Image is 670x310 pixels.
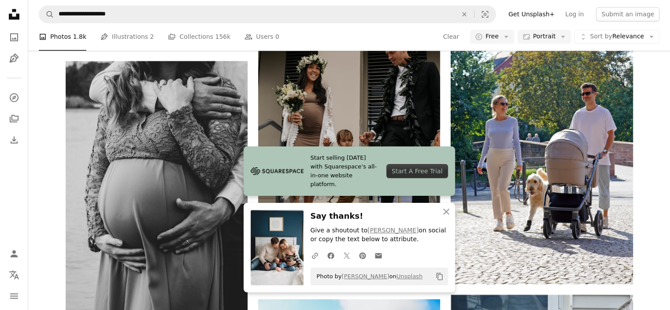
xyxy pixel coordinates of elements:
[367,227,418,234] a: [PERSON_NAME]
[396,273,422,280] a: Unsplash
[100,23,154,51] a: Illustrations 2
[311,210,448,223] h3: Say thanks!
[168,23,230,51] a: Collections 156k
[503,7,560,21] a: Get Unsplash+
[275,32,279,42] span: 0
[470,30,514,44] button: Free
[215,32,230,42] span: 156k
[5,266,23,284] button: Language
[560,7,589,21] a: Log in
[5,49,23,67] a: Illustrations
[244,146,455,196] a: Start selling [DATE] with Squarespace’s all-in-one website platform.Start A Free Trial
[386,164,448,178] div: Start A Free Trial
[485,33,499,41] span: Free
[443,30,460,44] button: Clear
[355,247,370,264] a: Share on Pinterest
[66,194,248,202] a: a pregnant woman is holding her husband's belly
[474,6,496,22] button: Visual search
[533,33,555,41] span: Portrait
[323,247,339,264] a: Share on Facebook
[455,6,474,22] button: Clear
[5,287,23,305] button: Menu
[339,247,355,264] a: Share on Twitter
[244,23,279,51] a: Users 0
[5,89,23,106] a: Explore
[5,28,23,46] a: Photos
[251,164,304,178] img: file-1705255347840-230a6ab5bca9image
[311,153,380,189] span: Start selling [DATE] with Squarespace’s all-in-one website platform.
[311,226,448,244] p: Give a shoutout to on social or copy the text below to attribute.
[39,6,54,22] button: Search Unsplash
[590,33,644,41] span: Relevance
[312,269,423,284] span: Photo by on
[574,30,659,44] button: Sort byRelevance
[5,245,23,262] a: Log in / Sign up
[451,131,633,138] a: a man and woman walking with a dog in a stroller
[370,247,386,264] a: Share over email
[590,33,612,40] span: Sort by
[596,7,659,21] button: Submit an image
[518,30,571,44] button: Portrait
[5,131,23,149] a: Download History
[5,5,23,25] a: Home — Unsplash
[39,5,496,23] form: Find visuals sitewide
[150,32,154,42] span: 2
[342,273,389,280] a: [PERSON_NAME]
[432,269,447,284] button: Copy to clipboard
[5,110,23,127] a: Collections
